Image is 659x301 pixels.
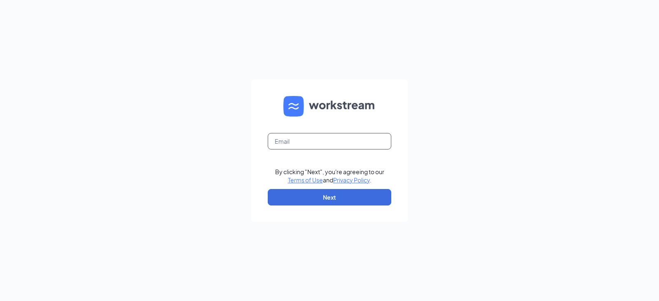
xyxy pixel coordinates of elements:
a: Privacy Policy [333,176,370,184]
a: Terms of Use [288,176,323,184]
button: Next [268,189,391,205]
input: Email [268,133,391,149]
div: By clicking "Next", you're agreeing to our and . [275,168,384,184]
img: WS logo and Workstream text [283,96,376,117]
